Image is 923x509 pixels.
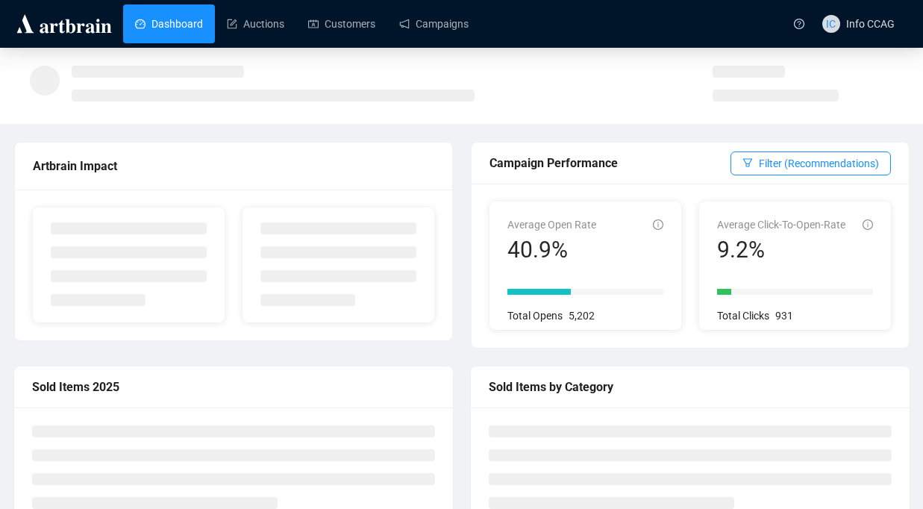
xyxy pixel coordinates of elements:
span: Total Clicks [717,310,769,322]
span: info-circle [863,219,873,230]
img: logo [14,12,114,36]
div: Campaign Performance [489,154,730,172]
span: Average Click-To-Open-Rate [717,219,845,231]
div: Artbrain Impact [33,157,434,175]
span: Info CCAG [846,18,895,30]
a: Campaigns [399,4,469,43]
span: IC [826,16,836,32]
button: Filter (Recommendations) [730,152,891,175]
span: info-circle [653,219,663,230]
span: 5,202 [569,310,595,322]
a: Dashboard [135,4,203,43]
span: Filter (Recommendations) [759,155,879,172]
div: 40.9% [507,236,596,264]
span: filter [742,157,753,168]
span: Average Open Rate [507,219,596,231]
a: Customers [308,4,375,43]
div: Sold Items 2025 [32,378,435,396]
a: Auctions [227,4,284,43]
div: 9.2% [717,236,845,264]
span: 931 [775,310,793,322]
span: Total Opens [507,310,563,322]
span: question-circle [794,19,804,29]
div: Sold Items by Category [489,378,892,396]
